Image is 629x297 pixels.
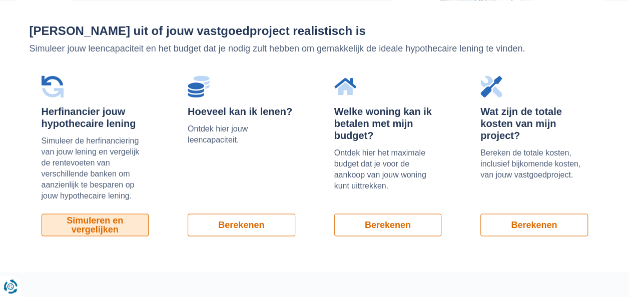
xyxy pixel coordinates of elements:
p: Simuleer de herfinanciering van jouw lening en vergelijk de rentevoeten van verschillende banken ... [42,135,149,201]
p: Bereken de totale kosten, inclusief bijkomende kosten, van jouw vastgoedproject. [480,147,588,180]
img: Hoeveel kan ik lenen? [188,75,210,97]
a: Simuleren en vergelijken [42,213,149,236]
div: Herfinancier jouw hypothecaire lening [42,105,149,129]
a: Berekenen [188,213,295,236]
img: Welke woning kan ik betalen met mijn budget? [334,75,356,97]
p: Ontdek hier het maximale budget dat je voor de aankoop van jouw woning kunt uittrekken. [334,147,442,191]
div: Wat zijn de totale kosten van mijn project? [480,105,588,141]
p: Ontdek hier jouw leencapaciteit. [188,123,295,145]
img: Herfinancier jouw hypothecaire lening [42,75,64,97]
img: Wat zijn de totale kosten van mijn project? [480,75,502,97]
div: Hoeveel kan ik lenen? [188,105,295,117]
p: Simuleer jouw leencapaciteit en het budget dat je nodig zult hebben om gemakkelijk de ideale hypo... [30,42,600,55]
a: Berekenen [334,213,442,236]
h2: [PERSON_NAME] uit of jouw vastgoedproject realistisch is [30,24,600,37]
a: Berekenen [480,213,588,236]
div: Welke woning kan ik betalen met mijn budget? [334,105,442,141]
